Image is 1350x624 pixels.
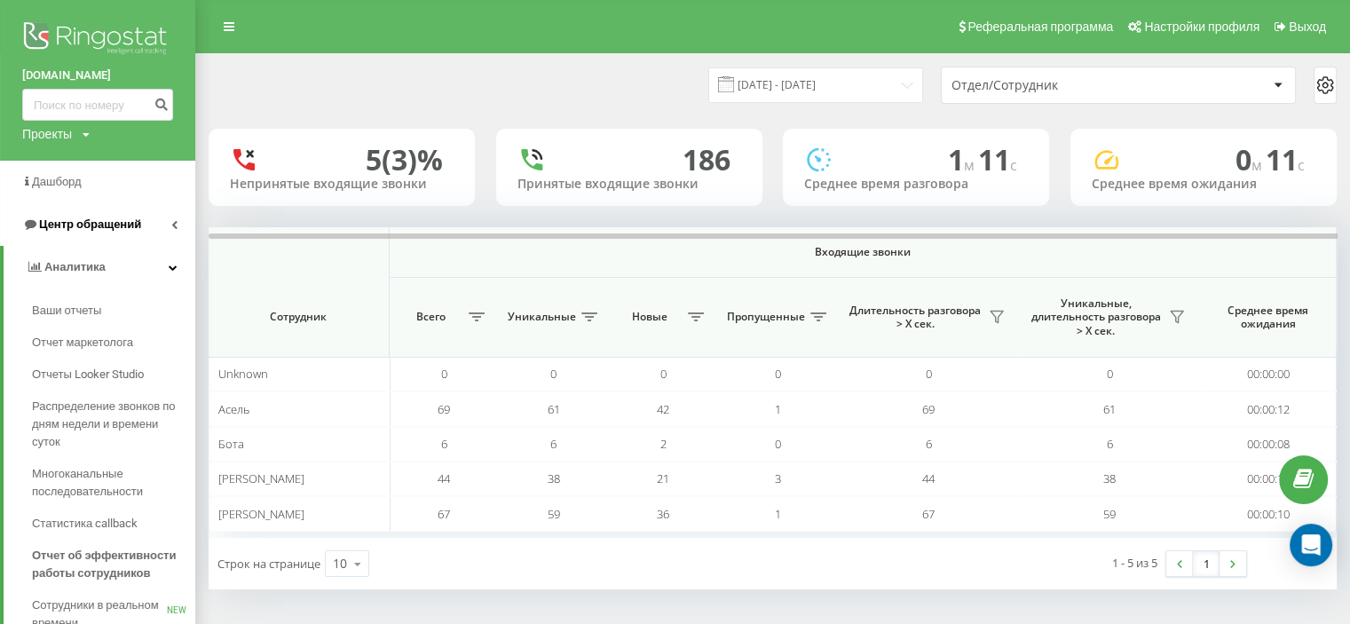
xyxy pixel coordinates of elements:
[926,366,932,382] span: 0
[1028,296,1164,338] span: Уникальные, длительность разговора > Х сек.
[32,334,133,351] span: Отчет маркетолога
[548,506,560,522] span: 59
[1092,177,1315,192] div: Среднее время ожидания
[804,177,1028,192] div: Среднее время разговора
[22,89,173,121] input: Поиск по номеру
[32,366,144,383] span: Отчеты Looker Studio
[964,155,978,175] span: м
[4,246,195,288] a: Аналитика
[926,436,932,452] span: 6
[218,366,268,382] span: Unknown
[1236,140,1266,178] span: 0
[438,506,450,522] span: 67
[1290,524,1332,566] div: Open Intercom Messenger
[1200,391,1337,426] td: 00:00:12
[550,436,557,452] span: 6
[218,506,304,522] span: [PERSON_NAME]
[1144,20,1259,34] span: Настройки профиля
[978,140,1017,178] span: 11
[22,125,72,143] div: Проекты
[657,401,669,417] span: 42
[1112,554,1157,572] div: 1 - 5 из 5
[548,401,560,417] span: 61
[848,304,983,331] span: Длительность разговора > Х сек.
[333,555,347,573] div: 10
[775,470,781,486] span: 3
[230,177,454,192] div: Непринятые входящие звонки
[922,401,935,417] span: 69
[218,470,304,486] span: [PERSON_NAME]
[1200,427,1337,462] td: 00:00:08
[1266,140,1305,178] span: 11
[32,540,195,589] a: Отчет об эффективности работы сотрудников
[1103,470,1116,486] span: 38
[922,470,935,486] span: 44
[1010,155,1017,175] span: c
[922,506,935,522] span: 67
[32,508,195,540] a: Статистика callback
[218,436,244,452] span: Бота
[445,245,1281,259] span: Входящие звонки
[727,310,805,324] span: Пропущенные
[508,310,576,324] span: Уникальные
[441,436,447,452] span: 6
[775,506,781,522] span: 1
[1106,366,1112,382] span: 0
[948,140,978,178] span: 1
[217,556,320,572] span: Строк на странице
[1103,506,1116,522] span: 59
[1251,155,1266,175] span: м
[32,465,186,501] span: Многоканальные последовательности
[660,436,667,452] span: 2
[1200,357,1337,391] td: 00:00:00
[44,260,106,273] span: Аналитика
[517,177,741,192] div: Принятые входящие звонки
[32,302,101,320] span: Ваши отчеты
[967,20,1113,34] span: Реферальная программа
[1298,155,1305,175] span: c
[775,366,781,382] span: 0
[32,547,186,582] span: Отчет об эффективности работы сотрудников
[617,310,682,324] span: Новые
[32,175,82,188] span: Дашборд
[1289,20,1326,34] span: Выход
[1193,551,1220,576] a: 1
[548,470,560,486] span: 38
[39,217,141,231] span: Центр обращений
[775,436,781,452] span: 0
[657,506,669,522] span: 36
[441,366,447,382] span: 0
[32,327,195,359] a: Отчет маркетолога
[225,310,371,324] span: Сотрудник
[660,366,667,382] span: 0
[550,366,557,382] span: 0
[1200,462,1337,496] td: 00:00:11
[22,67,173,84] a: [DOMAIN_NAME]
[438,401,450,417] span: 69
[683,143,730,177] div: 186
[1103,401,1116,417] span: 61
[1106,436,1112,452] span: 6
[218,401,249,417] span: Асель
[32,391,195,458] a: Распределение звонков по дням недели и времени суток
[951,78,1164,93] div: Отдел/Сотрудник
[657,470,669,486] span: 21
[32,398,186,451] span: Распределение звонков по дням недели и времени суток
[32,515,138,533] span: Статистика callback
[22,18,173,62] img: Ringostat logo
[775,401,781,417] span: 1
[32,295,195,327] a: Ваши отчеты
[366,143,443,177] div: 5 (3)%
[399,310,463,324] span: Всего
[32,458,195,508] a: Многоканальные последовательности
[32,359,195,391] a: Отчеты Looker Studio
[438,470,450,486] span: 44
[1200,496,1337,531] td: 00:00:10
[1214,304,1321,331] span: Среднее время ожидания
